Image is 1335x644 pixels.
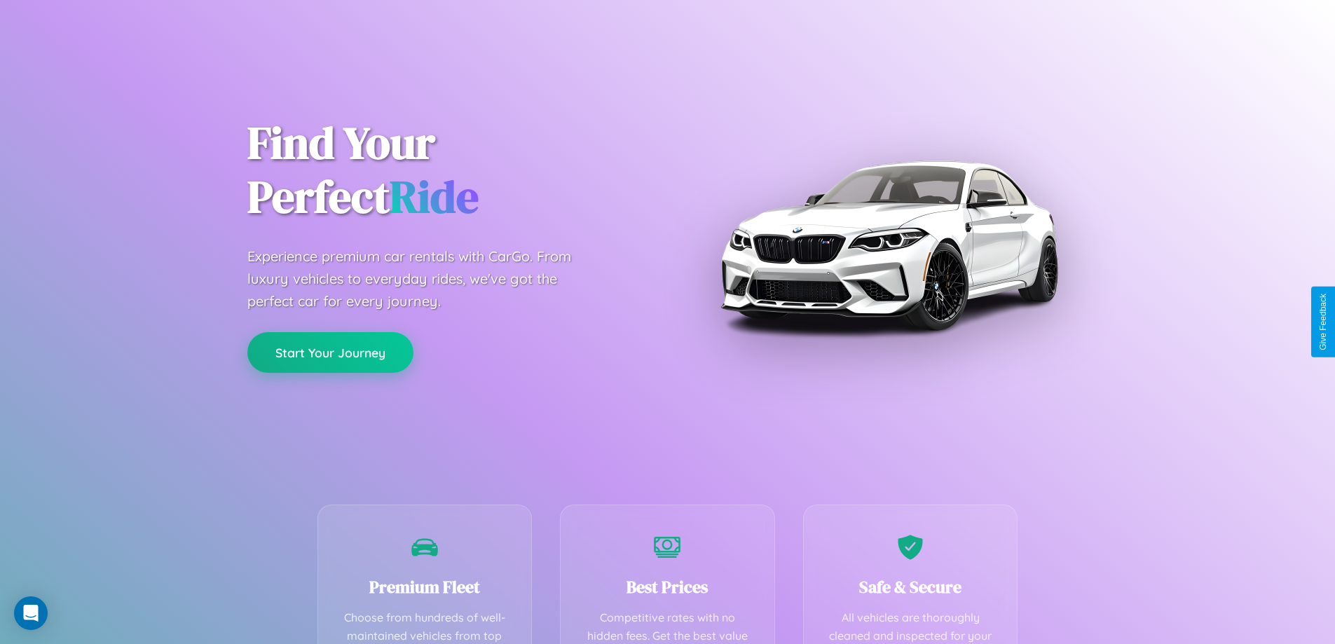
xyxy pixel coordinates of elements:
h3: Premium Fleet [339,575,511,598]
p: Experience premium car rentals with CarGo. From luxury vehicles to everyday rides, we've got the ... [247,245,598,313]
img: Premium BMW car rental vehicle [713,70,1064,420]
span: Ride [390,166,479,227]
button: Start Your Journey [247,332,413,373]
h3: Best Prices [582,575,753,598]
div: Open Intercom Messenger [14,596,48,630]
h1: Find Your Perfect [247,116,647,224]
div: Give Feedback [1318,294,1328,350]
h3: Safe & Secure [825,575,997,598]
